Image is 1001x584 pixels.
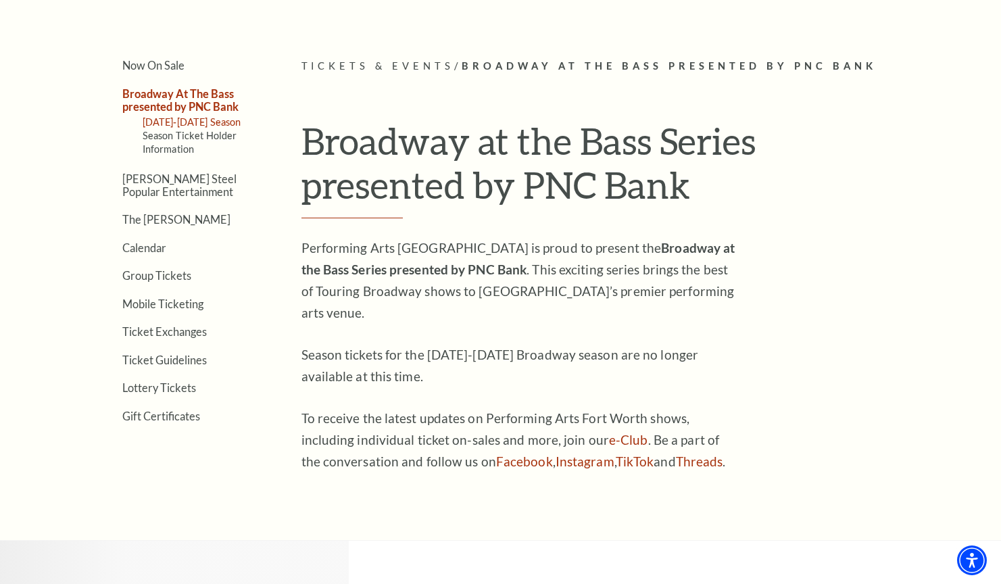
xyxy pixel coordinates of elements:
[301,344,741,387] p: Season tickets for the [DATE]-[DATE] Broadway season are no longer available at this time.
[122,269,191,282] a: Group Tickets
[301,119,920,218] h1: Broadway at the Bass Series presented by PNC Bank
[122,325,207,338] a: Ticket Exchanges
[301,240,735,277] strong: Broadway at the Bass Series presented by PNC Bank
[301,60,455,72] span: Tickets & Events
[122,354,207,366] a: Ticket Guidelines
[143,116,241,128] a: [DATE]-[DATE] Season
[122,172,237,198] a: [PERSON_NAME] Steel Popular Entertainment
[676,454,723,469] a: Threads
[122,59,185,72] a: Now On Sale
[122,297,203,310] a: Mobile Ticketing
[301,408,741,472] p: To receive the latest updates on Performing Arts Fort Worth shows, including individual ticket on...
[122,381,196,394] a: Lottery Tickets
[301,237,741,324] p: Performing Arts [GEOGRAPHIC_DATA] is proud to present the . This exciting series brings the best ...
[301,58,920,75] p: /
[957,545,987,575] div: Accessibility Menu
[556,454,614,469] a: Instagram
[143,130,237,155] a: Season Ticket Holder Information
[462,60,877,72] span: Broadway At The Bass presented by PNC Bank
[122,213,230,226] a: The [PERSON_NAME]
[122,410,200,422] a: Gift Certificates
[122,87,239,113] a: Broadway At The Bass presented by PNC Bank
[609,432,648,447] a: e-Club
[616,454,654,469] a: TikTok
[122,241,166,254] a: Calendar
[496,454,553,469] a: Facebook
